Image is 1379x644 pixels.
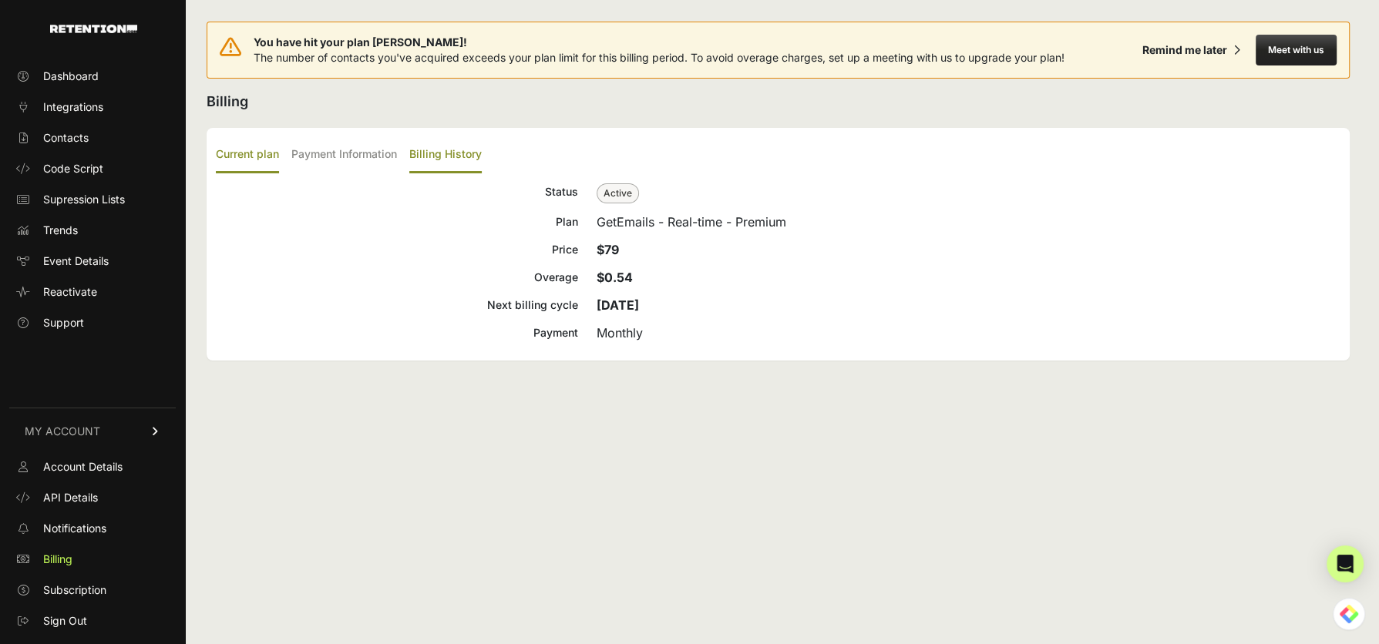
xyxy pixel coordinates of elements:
div: Overage [216,268,578,287]
a: Supression Lists [9,187,176,212]
span: The number of contacts you've acquired exceeds your plan limit for this billing period. To avoid ... [254,51,1065,64]
span: MY ACCOUNT [25,424,100,439]
a: Subscription [9,578,176,602]
span: Notifications [43,521,106,536]
div: Next billing cycle [216,296,578,314]
span: Support [43,315,84,330]
img: tab_keywords_by_traffic_grey.svg [153,89,166,102]
a: Account Details [9,454,176,479]
div: Keywords by Traffic [170,91,260,101]
span: Contacts [43,130,89,146]
span: Integrations [43,99,103,115]
a: Event Details [9,249,176,273]
div: GetEmails - Real-time - Premium [597,213,1340,231]
span: Reactivate [43,284,97,300]
span: Subscription [43,582,106,598]
a: Sign Out [9,609,176,633]
div: Price [216,240,578,259]
div: Remind me later [1142,42,1227,58]
span: Trends [43,223,78,238]
span: API Details [43,490,98,505]
div: Monthly [597,324,1340,342]
a: Integrations [9,95,176,119]
a: Contacts [9,126,176,150]
h2: Billing [207,91,1350,112]
button: Meet with us [1256,35,1337,65]
div: Plan [216,213,578,231]
a: Dashboard [9,64,176,89]
span: Account Details [43,459,123,475]
div: Payment [216,324,578,342]
label: Current plan [216,137,279,173]
div: v 4.0.25 [43,25,76,37]
span: Event Details [43,253,109,269]
img: Retention.com [50,25,137,33]
a: Reactivate [9,280,176,304]
a: Support [9,310,176,335]
label: Billing History [409,137,482,173]
span: Code Script [43,161,103,176]
div: Open Intercom Messenger [1327,545,1364,582]
span: Dashboard [43,69,99,84]
div: Domain Overview [59,91,138,101]
label: Payment Information [291,137,397,173]
button: Remind me later [1136,36,1246,64]
span: Sign Out [43,613,87,629]
span: You have hit your plan [PERSON_NAME]! [254,35,1065,50]
span: Billing [43,552,72,567]
div: Domain: [DOMAIN_NAME] [40,40,170,52]
a: Notifications [9,516,176,541]
strong: $0.54 [597,270,633,285]
span: Active [597,183,639,203]
a: API Details [9,485,176,510]
img: website_grey.svg [25,40,37,52]
img: logo_orange.svg [25,25,37,37]
a: Code Script [9,156,176,181]
a: MY ACCOUNT [9,408,176,454]
a: Trends [9,218,176,243]
strong: $79 [597,242,619,257]
div: Status [216,183,578,203]
a: Billing [9,547,176,572]
strong: [DATE] [597,297,639,313]
img: tab_domain_overview_orange.svg [42,89,54,102]
span: Supression Lists [43,192,125,207]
